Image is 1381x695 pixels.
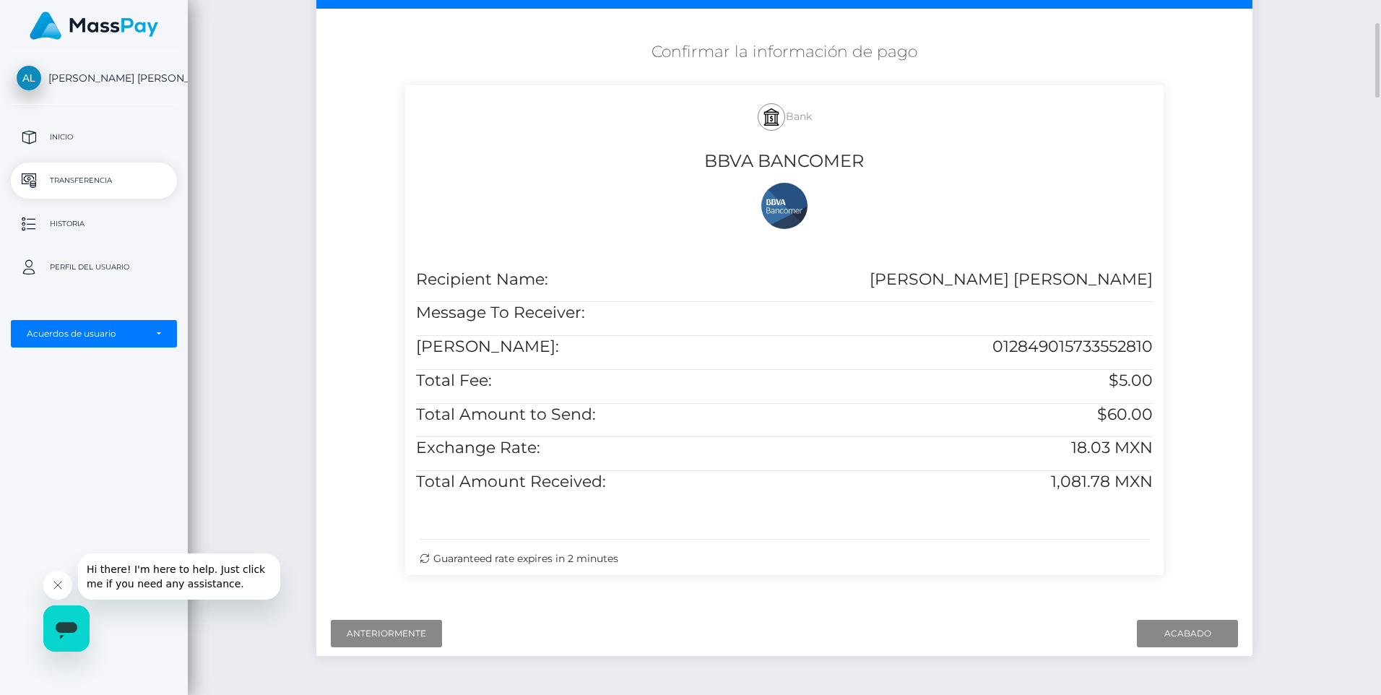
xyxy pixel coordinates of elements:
p: Perfil del usuario [17,256,171,278]
p: Transferencia [17,170,171,191]
button: Acuerdos de usuario [11,320,177,347]
iframe: Botón para iniciar la ventana de mensajería [43,605,90,652]
iframe: Mensaje de la compañía [78,553,280,600]
p: Inicio [17,126,171,148]
h5: Message To Receiver: [416,302,774,324]
h5: Total Fee: [416,370,774,392]
h5: Total Amount to Send: [416,404,774,426]
h5: 18.03 MXN [795,437,1153,459]
h5: Total Amount Received: [416,471,774,493]
img: Z [761,183,808,229]
h5: Bank [416,96,1153,138]
h4: BBVA BANCOMER [416,149,1153,174]
h5: $60.00 [795,404,1153,426]
h5: Recipient Name: [416,269,774,291]
img: MassPay [30,12,158,40]
h5: $5.00 [795,370,1153,392]
span: [PERSON_NAME] [PERSON_NAME] [11,72,177,85]
h5: Exchange Rate: [416,437,774,459]
input: Acabado [1137,620,1238,647]
p: Historia [17,213,171,235]
img: bank.svg [763,108,780,126]
a: Transferencia [11,163,177,199]
h5: [PERSON_NAME]: [416,336,774,358]
a: Historia [11,206,177,242]
iframe: Cerrar mensaje [43,571,72,600]
input: Anteriormente [331,620,442,647]
h5: 012849015733552810 [795,336,1153,358]
a: Perfil del usuario [11,249,177,285]
h5: [PERSON_NAME] [PERSON_NAME] [795,269,1153,291]
a: Inicio [11,119,177,155]
div: Guaranteed rate expires in 2 minutes [420,551,1150,566]
h5: 1,081.78 MXN [795,471,1153,493]
h5: Confirmar la información de pago [327,41,1242,64]
div: Acuerdos de usuario [27,328,145,340]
